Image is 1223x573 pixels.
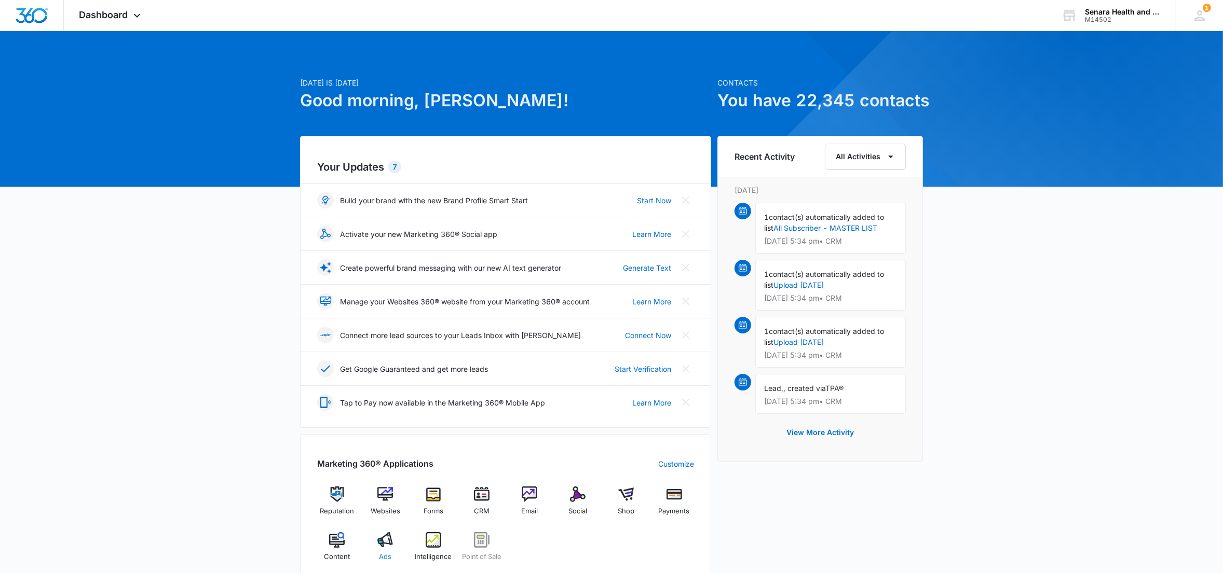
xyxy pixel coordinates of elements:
[414,532,454,569] a: Intelligence
[300,77,711,88] p: [DATE] is [DATE]
[371,506,400,516] span: Websites
[625,330,671,341] a: Connect Now
[764,270,769,278] span: 1
[658,458,694,469] a: Customize
[324,552,350,562] span: Content
[317,159,694,175] h2: Your Updates
[677,293,694,310] button: Close
[1203,4,1211,12] span: 1
[632,296,671,307] a: Learn More
[677,394,694,411] button: Close
[632,397,671,408] a: Learn More
[773,223,877,232] a: All Subscriber - MASTER LIST
[300,88,711,113] h1: Good morning, [PERSON_NAME]!
[618,506,634,516] span: Shop
[764,327,884,346] span: contact(s) automatically added to list
[340,195,528,206] p: Build your brand with the new Brand Profile Smart Start
[1085,8,1161,16] div: account name
[764,327,769,336] span: 1
[340,397,545,408] p: Tap to Pay now available in the Marketing 360® Mobile App
[317,486,357,524] a: Reputation
[340,229,497,240] p: Activate your new Marketing 360® Social app
[637,195,671,206] a: Start Now
[764,213,769,221] span: 1
[717,77,923,88] p: Contacts
[365,486,405,524] a: Websites
[773,338,824,346] a: Upload [DATE]
[317,457,433,470] h2: Marketing 360® Applications
[379,552,391,562] span: Ads
[764,295,897,302] p: [DATE] 5:34 pm • CRM
[735,150,795,163] h6: Recent Activity
[677,327,694,343] button: Close
[510,486,550,524] a: Email
[677,360,694,377] button: Close
[764,352,897,359] p: [DATE] 5:34 pm • CRM
[677,192,694,208] button: Close
[340,364,488,374] p: Get Google Guaranteed and get more leads
[773,281,824,289] a: Upload [DATE]
[654,486,694,524] a: Payments
[317,532,357,569] a: Content
[558,486,598,524] a: Social
[340,330,581,341] p: Connect more lead sources to your Leads Inbox with [PERSON_NAME]
[764,384,783,393] span: Lead,
[340,296,590,307] p: Manage your Websites 360® website from your Marketing 360® account
[825,144,906,170] button: All Activities
[461,486,501,524] a: CRM
[776,420,864,445] button: View More Activity
[825,384,844,393] span: TPA®
[79,9,128,20] span: Dashboard
[764,237,897,245] p: [DATE] 5:34 pm • CRM
[462,552,501,562] span: Point of Sale
[474,506,490,516] span: CRM
[783,384,825,393] span: , created via
[521,506,538,516] span: Email
[735,185,906,195] p: [DATE]
[414,486,454,524] a: Forms
[659,506,690,516] span: Payments
[764,213,884,232] span: contact(s) automatically added to list
[424,506,443,516] span: Forms
[461,532,501,569] a: Point of Sale
[1203,4,1211,12] div: notifications count
[365,532,405,569] a: Ads
[764,398,897,405] p: [DATE] 5:34 pm • CRM
[606,486,646,524] a: Shop
[1085,16,1161,23] div: account id
[320,506,354,516] span: Reputation
[415,552,452,562] span: Intelligence
[677,259,694,276] button: Close
[340,262,561,273] p: Create powerful brand messaging with our new AI text generator
[632,229,671,240] a: Learn More
[764,270,884,289] span: contact(s) automatically added to list
[568,506,587,516] span: Social
[717,88,923,113] h1: You have 22,345 contacts
[615,364,671,374] a: Start Verification
[388,161,401,173] div: 7
[623,262,671,273] a: Generate Text
[677,226,694,242] button: Close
